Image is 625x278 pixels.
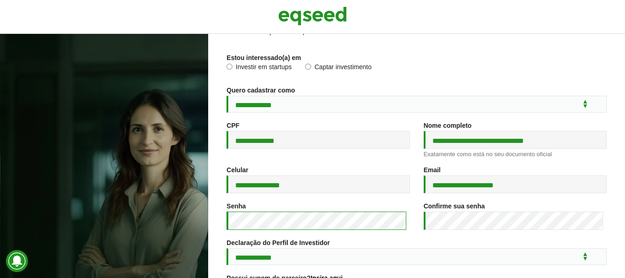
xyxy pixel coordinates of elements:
label: Captar investimento [305,64,372,73]
label: Senha [226,203,246,209]
label: Celular [226,167,248,173]
input: Captar investimento [305,64,311,70]
label: CPF [226,122,239,129]
label: Declaração do Perfil de Investidor [226,240,330,246]
label: Investir em startups [226,64,291,73]
img: EqSeed Logo [278,5,347,27]
label: Email [424,167,441,173]
div: Exatamente como está no seu documento oficial [424,151,607,157]
label: Estou interessado(a) em [226,55,301,61]
label: Confirme sua senha [424,203,485,209]
input: Investir em startups [226,64,232,70]
label: Nome completo [424,122,472,129]
label: Quero cadastrar como [226,87,295,93]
